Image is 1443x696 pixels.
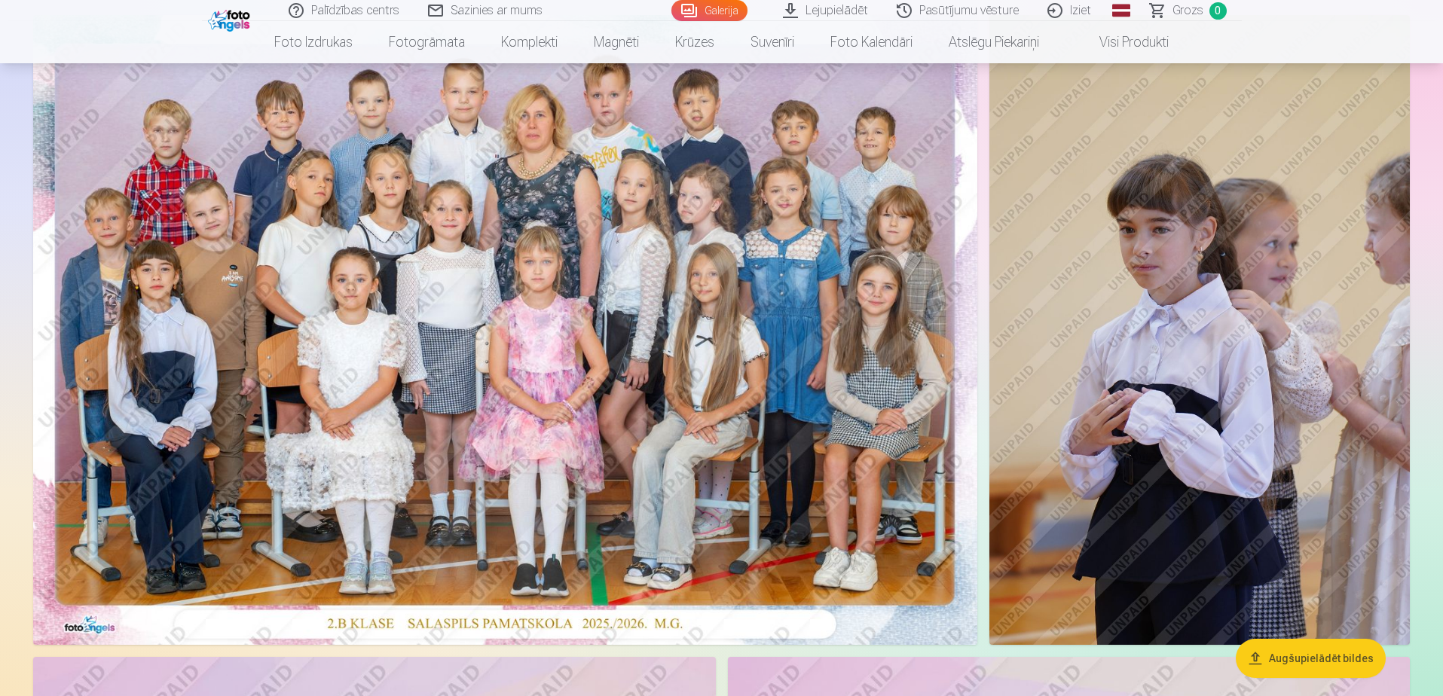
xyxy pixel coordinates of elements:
a: Foto izdrukas [256,21,371,63]
a: Krūzes [657,21,732,63]
span: 0 [1209,2,1227,20]
a: Suvenīri [732,21,812,63]
a: Visi produkti [1057,21,1187,63]
a: Magnēti [576,21,657,63]
a: Foto kalendāri [812,21,931,63]
a: Atslēgu piekariņi [931,21,1057,63]
a: Komplekti [483,21,576,63]
a: Fotogrāmata [371,21,483,63]
span: Grozs [1172,2,1203,20]
button: Augšupielādēt bildes [1236,639,1386,678]
img: /fa1 [208,6,254,32]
